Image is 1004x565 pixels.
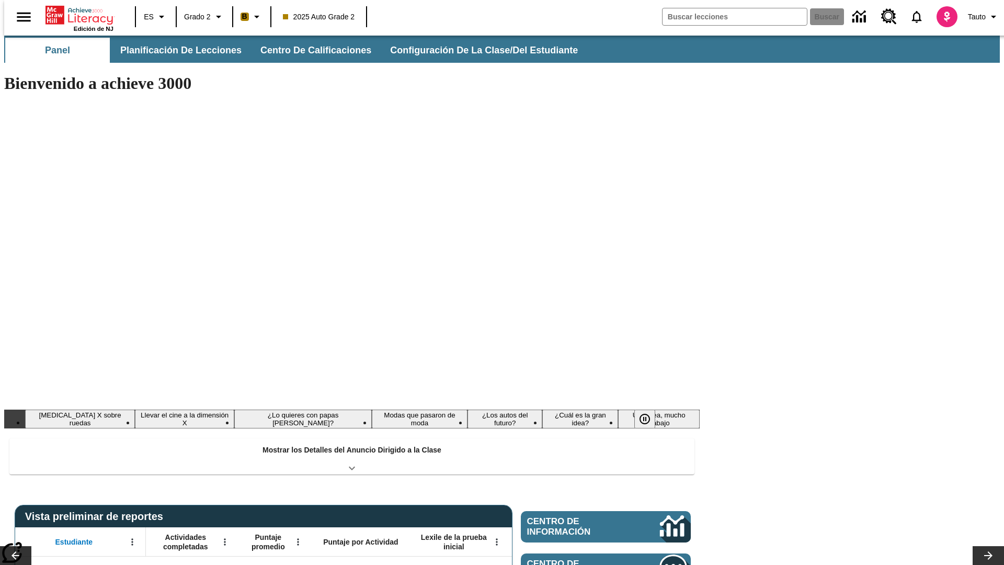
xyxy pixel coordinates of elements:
span: Puntaje promedio [243,533,293,551]
button: Pausar [634,410,655,428]
h1: Bienvenido a achieve 3000 [4,74,700,93]
button: Escoja un nuevo avatar [930,3,964,30]
span: 2025 Auto Grade 2 [283,12,355,22]
span: Puntaje por Actividad [323,537,398,547]
span: Centro de información [527,516,625,537]
a: Portada [45,5,113,26]
button: Abrir menú [489,534,505,550]
button: Diapositiva 3 ¿Lo quieres con papas fritas? [234,410,372,428]
div: Portada [45,4,113,32]
button: Diapositiva 5 ¿Los autos del futuro? [467,410,542,428]
button: Diapositiva 7 Una idea, mucho trabajo [618,410,700,428]
input: Buscar campo [663,8,807,25]
button: Diapositiva 1 Rayos X sobre ruedas [25,410,135,428]
div: Subbarra de navegación [4,38,587,63]
span: Vista preliminar de reportes [25,511,168,523]
button: Perfil/Configuración [964,7,1004,26]
span: ES [144,12,154,22]
div: Pausar [634,410,666,428]
button: Abrir menú [290,534,306,550]
button: Abrir menú [124,534,140,550]
button: Abrir menú [217,534,233,550]
button: Lenguaje: ES, Selecciona un idioma [139,7,173,26]
span: Estudiante [55,537,93,547]
a: Notificaciones [903,3,930,30]
img: avatar image [937,6,957,27]
div: Mostrar los Detalles del Anuncio Dirigido a la Clase [9,438,694,474]
span: Lexile de la prueba inicial [416,533,492,551]
button: Configuración de la clase/del estudiante [382,38,586,63]
div: Subbarra de navegación [4,36,1000,63]
button: Carrusel de lecciones, seguir [973,546,1004,565]
a: Centro de información [521,511,691,543]
span: B [242,10,247,23]
span: Tauto [968,12,986,22]
button: Grado: Grado 2, Elige un grado [180,7,229,26]
span: Edición de NJ [74,26,113,32]
button: Diapositiva 6 ¿Cuál es la gran idea? [542,410,618,428]
button: Diapositiva 4 Modas que pasaron de moda [372,410,467,428]
button: Boost El color de la clase es anaranjado claro. Cambiar el color de la clase. [236,7,267,26]
button: Diapositiva 2 Llevar el cine a la dimensión X [135,410,234,428]
p: Mostrar los Detalles del Anuncio Dirigido a la Clase [263,445,441,456]
a: Centro de información [846,3,875,31]
button: Panel [5,38,110,63]
button: Abrir el menú lateral [8,2,39,32]
button: Centro de calificaciones [252,38,380,63]
span: Actividades completadas [151,533,220,551]
button: Planificación de lecciones [112,38,250,63]
span: Grado 2 [184,12,211,22]
a: Centro de recursos, Se abrirá en una pestaña nueva. [875,3,903,31]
